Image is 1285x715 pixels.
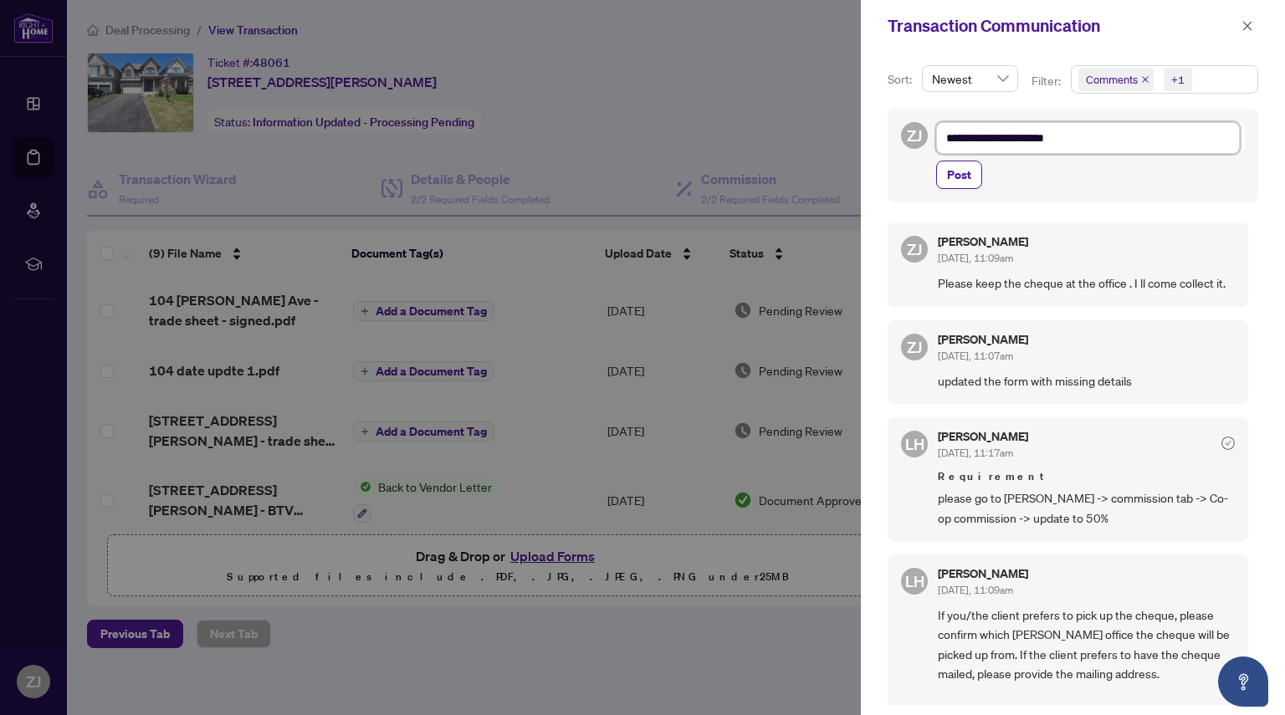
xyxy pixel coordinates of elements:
h5: [PERSON_NAME] [938,236,1028,248]
span: please go to [PERSON_NAME] -> commission tab -> Co-op commission -> update to 50% [938,488,1235,528]
span: ZJ [907,335,922,359]
span: close [1141,75,1149,84]
p: Sort: [888,70,915,89]
h5: [PERSON_NAME] [938,568,1028,580]
span: Requirement [938,468,1235,485]
p: Filter: [1032,72,1063,90]
span: updated the form with missing details [938,371,1235,391]
span: check-circle [1221,437,1235,450]
span: Newest [932,66,1008,91]
span: Please keep the cheque at the office . I ll come collect it. [938,273,1235,293]
h5: [PERSON_NAME] [938,431,1028,442]
button: Open asap [1218,656,1268,707]
h5: [PERSON_NAME] [938,334,1028,345]
span: [DATE], 11:09am [938,252,1013,264]
span: ZJ [907,124,922,147]
span: LH [905,569,924,593]
div: Transaction Communication [888,13,1236,38]
span: LH [905,432,924,456]
span: close [1241,20,1253,32]
span: [DATE], 11:17am [938,447,1013,459]
button: Post [936,161,982,189]
span: Comments [1078,68,1154,91]
div: +1 [1171,71,1185,88]
span: [DATE], 11:09am [938,584,1013,596]
span: ZJ [907,237,922,261]
span: Comments [1086,71,1138,88]
span: [DATE], 11:07am [938,350,1013,362]
span: Post [947,161,971,188]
